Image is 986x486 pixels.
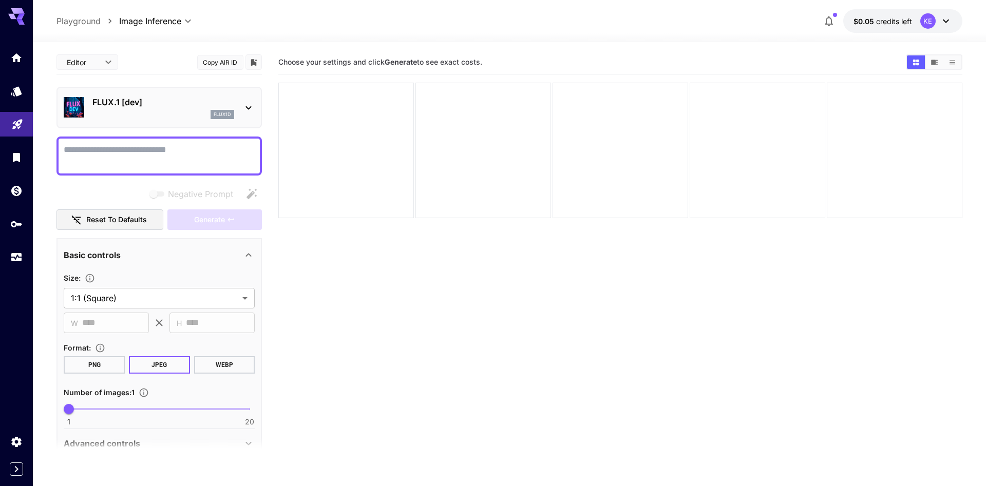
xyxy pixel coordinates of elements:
span: H [177,317,182,329]
button: Copy AIR ID [197,55,243,70]
div: Show media in grid viewShow media in video viewShow media in list view [906,54,962,70]
button: Show media in list view [943,55,961,69]
div: API Keys [10,218,23,230]
span: W [71,317,78,329]
p: FLUX.1 [dev] [92,96,234,108]
span: Choose your settings and click to see exact costs. [278,57,482,66]
div: Advanced controls [64,431,255,456]
span: Negative prompts are not compatible with the selected model. [147,187,241,200]
span: 1:1 (Square) [71,292,238,304]
div: Wallet [10,184,23,197]
button: $0.05KE [843,9,962,33]
span: credits left [876,17,912,26]
b: Generate [385,57,417,66]
span: Format : [64,343,91,352]
div: Settings [10,435,23,448]
button: Adjust the dimensions of the generated image by specifying its width and height in pixels, or sel... [81,273,99,283]
button: Reset to defaults [56,209,163,230]
span: Editor [67,57,99,68]
p: Advanced controls [64,437,140,450]
span: $0.05 [854,17,876,26]
a: Playground [56,15,101,27]
p: flux1d [214,111,231,118]
button: WEBP [194,356,255,374]
button: Show media in video view [925,55,943,69]
button: Add to library [249,56,258,68]
div: Playground [11,114,24,127]
span: Size : [64,274,81,282]
span: 1 [67,417,70,427]
span: Number of images : 1 [64,388,135,397]
button: JPEG [129,356,190,374]
div: Usage [10,251,23,264]
button: Show media in grid view [907,55,925,69]
button: Choose the file format for the output image. [91,343,109,353]
div: $0.05 [854,16,912,27]
button: Expand sidebar [10,462,23,476]
nav: breadcrumb [56,15,119,27]
span: Image Inference [119,15,181,27]
div: Library [10,151,23,164]
div: FLUX.1 [dev]flux1d [64,92,255,123]
button: Specify how many images to generate in a single request. Each image generation will be charged se... [135,387,153,398]
div: Models [10,85,23,98]
span: Negative Prompt [168,188,233,200]
button: PNG [64,356,125,374]
p: Basic controls [64,249,121,261]
div: Basic controls [64,243,255,267]
div: KE [920,13,936,29]
div: Home [10,51,23,64]
span: 20 [245,417,254,427]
